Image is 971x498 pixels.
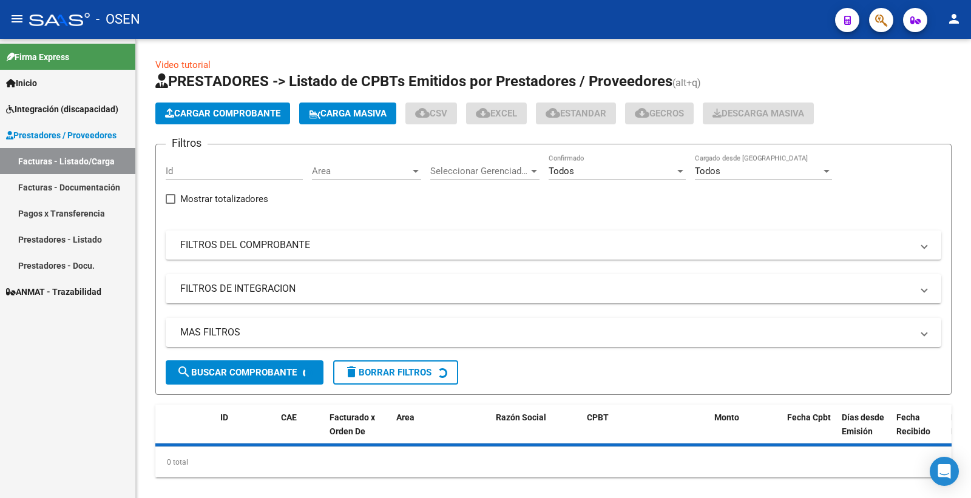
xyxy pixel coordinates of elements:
[166,360,323,385] button: Buscar Comprobante
[180,326,912,339] mat-panel-title: MAS FILTROS
[180,238,912,252] mat-panel-title: FILTROS DEL COMPROBANTE
[177,365,191,379] mat-icon: search
[896,412,930,436] span: Fecha Recibido
[549,166,574,177] span: Todos
[215,405,276,458] datatable-header-cell: ID
[695,166,720,177] span: Todos
[10,12,24,26] mat-icon: menu
[891,405,946,458] datatable-header-cell: Fecha Recibido
[155,73,672,90] span: PRESTADORES -> Listado de CPBTs Emitidos por Prestadores / Proveedores
[333,360,458,385] button: Borrar Filtros
[155,447,952,477] div: 0 total
[166,135,208,152] h3: Filtros
[536,103,616,124] button: Estandar
[546,106,560,120] mat-icon: cloud_download
[476,106,490,120] mat-icon: cloud_download
[476,108,517,119] span: EXCEL
[709,405,782,458] datatable-header-cell: Monto
[220,412,228,422] span: ID
[391,405,473,458] datatable-header-cell: Area
[166,318,941,347] mat-expansion-panel-header: MAS FILTROS
[155,59,211,70] a: Video tutorial
[405,103,457,124] button: CSV
[546,108,606,119] span: Estandar
[180,192,268,206] span: Mostrar totalizadores
[276,405,325,458] datatable-header-cell: CAE
[635,108,684,119] span: Gecros
[842,412,884,436] span: Días desde Emisión
[782,405,837,458] datatable-header-cell: Fecha Cpbt
[787,412,831,422] span: Fecha Cpbt
[344,367,431,378] span: Borrar Filtros
[415,108,447,119] span: CSV
[166,274,941,303] mat-expansion-panel-header: FILTROS DE INTEGRACION
[947,12,961,26] mat-icon: person
[930,457,959,486] div: Open Intercom Messenger
[6,129,117,142] span: Prestadores / Proveedores
[635,106,649,120] mat-icon: cloud_download
[6,285,101,298] span: ANMAT - Trazabilidad
[309,108,387,119] span: Carga Masiva
[299,103,396,124] button: Carga Masiva
[166,230,941,260] mat-expansion-panel-header: FILTROS DEL COMPROBANTE
[496,412,546,422] span: Razón Social
[6,76,37,90] span: Inicio
[6,50,69,64] span: Firma Express
[180,282,912,295] mat-panel-title: FILTROS DE INTEGRACION
[491,405,582,458] datatable-header-cell: Razón Social
[325,405,391,458] datatable-header-cell: Facturado x Orden De
[430,166,529,177] span: Seleccionar Gerenciador
[712,108,804,119] span: Descarga Masiva
[625,103,694,124] button: Gecros
[672,77,701,89] span: (alt+q)
[396,412,414,422] span: Area
[312,166,410,177] span: Area
[587,412,609,422] span: CPBT
[281,412,297,422] span: CAE
[165,108,280,119] span: Cargar Comprobante
[582,405,709,458] datatable-header-cell: CPBT
[330,412,375,436] span: Facturado x Orden De
[6,103,118,116] span: Integración (discapacidad)
[177,367,297,378] span: Buscar Comprobante
[703,103,814,124] app-download-masive: Descarga masiva de comprobantes (adjuntos)
[415,106,430,120] mat-icon: cloud_download
[703,103,814,124] button: Descarga Masiva
[714,412,739,422] span: Monto
[466,103,527,124] button: EXCEL
[837,405,891,458] datatable-header-cell: Días desde Emisión
[96,6,140,33] span: - OSEN
[344,365,359,379] mat-icon: delete
[155,103,290,124] button: Cargar Comprobante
